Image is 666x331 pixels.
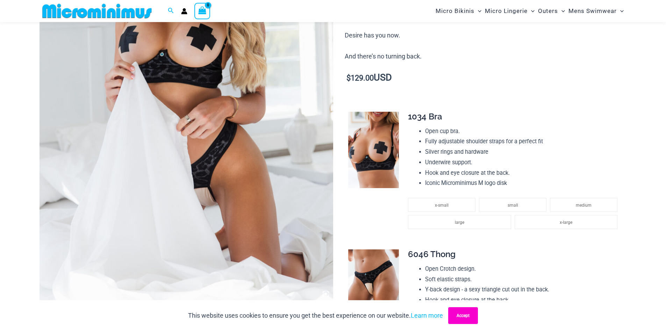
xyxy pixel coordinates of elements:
[508,203,518,208] span: small
[448,307,478,324] button: Accept
[455,220,464,225] span: large
[425,168,621,178] li: Hook and eye closure at the back.
[346,74,351,82] span: $
[568,2,617,20] span: Mens Swimwear
[550,198,617,212] li: medium
[411,312,443,319] a: Learn more
[408,249,456,259] span: 6046 Thong
[536,2,567,20] a: OutersMenu ToggleMenu Toggle
[474,2,481,20] span: Menu Toggle
[425,274,621,285] li: Soft elastic straps.
[425,157,621,168] li: Underwire support.
[408,198,475,212] li: x-small
[188,310,443,321] p: This website uses cookies to ensure you get the best experience on our website.
[40,3,155,19] img: MM SHOP LOGO FLAT
[617,2,624,20] span: Menu Toggle
[435,203,449,208] span: x-small
[576,203,592,208] span: medium
[479,198,546,212] li: small
[425,284,621,295] li: Y-back design - a sexy triangle cut out in the back.
[538,2,558,20] span: Outers
[168,7,174,15] a: Search icon link
[560,220,572,225] span: x-large
[425,136,621,147] li: Fully adjustable shoulder straps for a perfect fit
[425,178,621,188] li: Iconic Microminimus M logo disk
[558,2,565,20] span: Menu Toggle
[483,2,536,20] a: Micro LingerieMenu ToggleMenu Toggle
[348,112,399,188] img: Nights Fall Silver Leopard 1036 Bra
[408,215,511,229] li: large
[425,264,621,274] li: Open Crotch design.
[528,2,535,20] span: Menu Toggle
[425,147,621,157] li: Silver rings and hardware
[567,2,625,20] a: Mens SwimwearMenu ToggleMenu Toggle
[485,2,528,20] span: Micro Lingerie
[181,8,187,14] a: Account icon link
[408,111,442,122] span: 1034 Bra
[346,74,374,82] bdi: 129.00
[515,215,617,229] li: x-large
[345,73,626,83] p: USD
[348,249,399,326] img: Nights Fall Silver Leopard 6046 Thong
[436,2,474,20] span: Micro Bikinis
[194,3,210,19] a: View Shopping Cart, empty
[433,1,627,21] nav: Site Navigation
[425,126,621,137] li: Open cup bra.
[434,2,483,20] a: Micro BikinisMenu ToggleMenu Toggle
[425,295,621,305] li: Hook and eye closure at the back.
